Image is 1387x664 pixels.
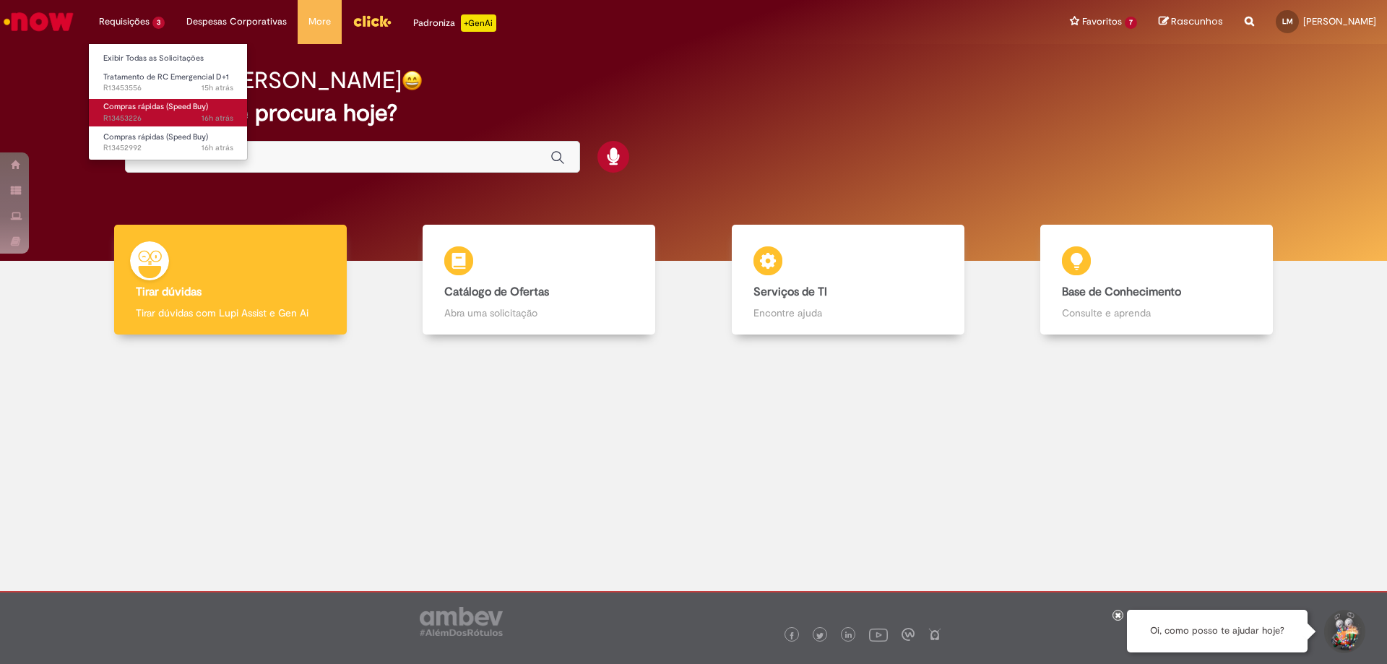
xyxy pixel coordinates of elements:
[902,628,915,641] img: logo_footer_workplace.png
[402,70,423,91] img: happy-face.png
[125,68,402,93] h2: Bom dia, [PERSON_NAME]
[103,72,229,82] span: Tratamento de RC Emergencial D+1
[1003,225,1312,335] a: Base de Conhecimento Consulte e aprenda
[125,100,1263,126] h2: O que você procura hoje?
[136,306,325,320] p: Tirar dúvidas com Lupi Assist e Gen Ai
[202,113,233,124] span: 16h atrás
[76,225,385,335] a: Tirar dúvidas Tirar dúvidas com Lupi Assist e Gen Ai
[1303,15,1376,27] span: [PERSON_NAME]
[103,131,208,142] span: Compras rápidas (Speed Buy)
[753,306,943,320] p: Encontre ajuda
[816,632,824,639] img: logo_footer_twitter.png
[444,285,549,299] b: Catálogo de Ofertas
[461,14,496,32] p: +GenAi
[693,225,1003,335] a: Serviços de TI Encontre ajuda
[869,625,888,644] img: logo_footer_youtube.png
[413,14,496,32] div: Padroniza
[1125,17,1137,29] span: 7
[788,632,795,639] img: logo_footer_facebook.png
[1282,17,1293,26] span: LM
[420,607,503,636] img: logo_footer_ambev_rotulo_gray.png
[753,285,827,299] b: Serviços de TI
[88,43,248,160] ul: Requisições
[89,51,248,66] a: Exibir Todas as Solicitações
[385,225,694,335] a: Catálogo de Ofertas Abra uma solicitação
[202,113,233,124] time: 27/08/2025 15:36:53
[928,628,941,641] img: logo_footer_naosei.png
[202,142,233,153] span: 16h atrás
[103,142,233,154] span: R13452992
[308,14,331,29] span: More
[1,7,76,36] img: ServiceNow
[1159,15,1223,29] a: Rascunhos
[1171,14,1223,28] span: Rascunhos
[845,631,852,640] img: logo_footer_linkedin.png
[202,142,233,153] time: 27/08/2025 15:04:41
[103,101,208,112] span: Compras rápidas (Speed Buy)
[1322,610,1365,653] button: Iniciar Conversa de Suporte
[152,17,165,29] span: 3
[1127,610,1308,652] div: Oi, como posso te ajudar hoje?
[1082,14,1122,29] span: Favoritos
[444,306,634,320] p: Abra uma solicitação
[99,14,150,29] span: Requisições
[1062,306,1251,320] p: Consulte e aprenda
[136,285,202,299] b: Tirar dúvidas
[89,69,248,96] a: Aberto R13453556 : Tratamento de RC Emergencial D+1
[103,82,233,94] span: R13453556
[89,129,248,156] a: Aberto R13452992 : Compras rápidas (Speed Buy)
[202,82,233,93] time: 27/08/2025 16:25:50
[89,99,248,126] a: Aberto R13453226 : Compras rápidas (Speed Buy)
[202,82,233,93] span: 15h atrás
[186,14,287,29] span: Despesas Corporativas
[353,10,392,32] img: click_logo_yellow_360x200.png
[1062,285,1181,299] b: Base de Conhecimento
[103,113,233,124] span: R13453226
